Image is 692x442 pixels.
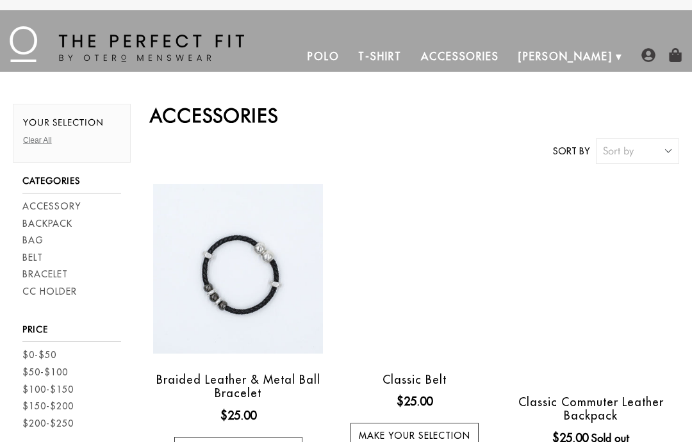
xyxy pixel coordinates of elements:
a: Accessory [22,200,81,213]
a: $100-$150 [22,383,74,397]
label: Sort by [553,145,589,158]
a: $0-$50 [22,348,56,362]
a: Belt [22,251,43,265]
a: [PERSON_NAME] [509,41,622,72]
img: black braided leather bracelet [153,184,323,354]
a: Clear All [23,136,52,145]
a: Polo [298,41,349,72]
h2: Your selection [23,117,120,135]
a: Braided Leather & Metal Ball Bracelet [156,372,320,401]
a: Bag [22,234,44,247]
a: $150-$200 [22,400,74,413]
a: Bracelet [22,268,68,281]
img: The Perfect Fit - by Otero Menswear - Logo [10,26,244,62]
a: CC Holder [22,285,77,299]
a: Classic Belt [383,372,447,387]
a: $200-$250 [22,417,74,430]
a: Backpack [22,217,72,231]
h3: Price [22,324,121,342]
a: Accessories [411,41,509,72]
a: otero menswear classic black leather belt [329,184,499,354]
ins: $25.00 [220,407,256,424]
img: user-account-icon.png [641,48,655,62]
img: shopping-bag-icon.png [668,48,682,62]
h2: Accessories [150,104,679,127]
ins: $25.00 [397,393,432,410]
h3: Categories [22,176,121,193]
a: T-Shirt [349,41,411,72]
a: leather backpack [506,184,676,376]
a: Classic Commuter Leather Backpack [518,395,664,423]
a: $50-$100 [22,366,68,379]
